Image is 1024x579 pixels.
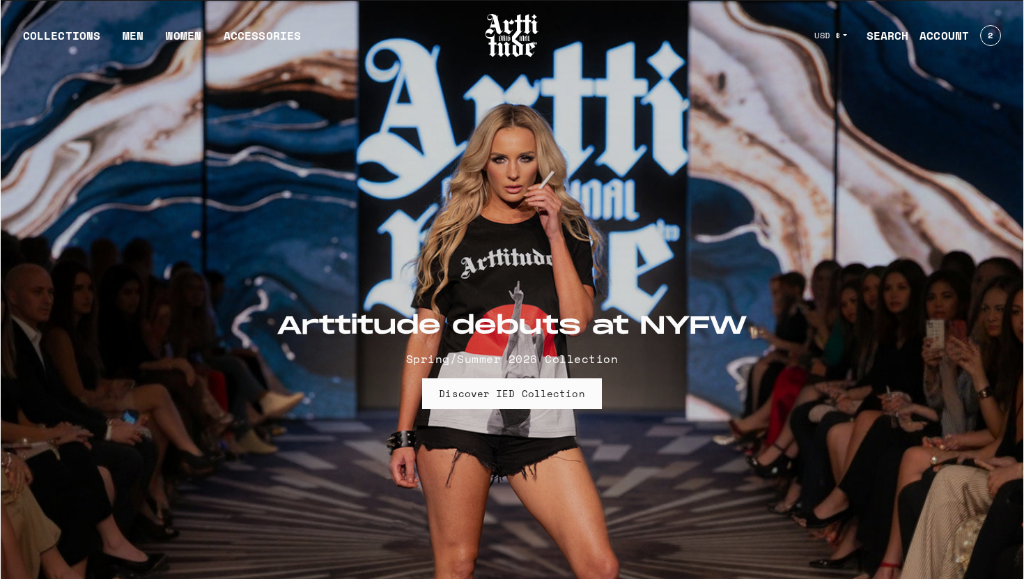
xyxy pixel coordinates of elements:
[814,30,841,41] span: USD $
[422,378,601,409] a: Discover IED Collection
[806,20,855,51] button: USD $
[123,27,143,55] a: MEN
[23,27,100,55] div: COLLECTIONS
[12,27,312,55] ul: Main navigation
[908,22,969,49] a: ACCOUNT
[166,27,201,55] a: WOMEN
[277,350,747,367] p: Spring/Summer 2026 Collection
[855,22,909,49] a: SEARCH
[277,311,747,342] h2: Arttitude debuts at NYFW
[224,27,301,55] div: ACCESSORIES
[988,31,993,40] span: 2
[484,12,540,59] img: Arttitude
[969,20,1001,52] a: Open cart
